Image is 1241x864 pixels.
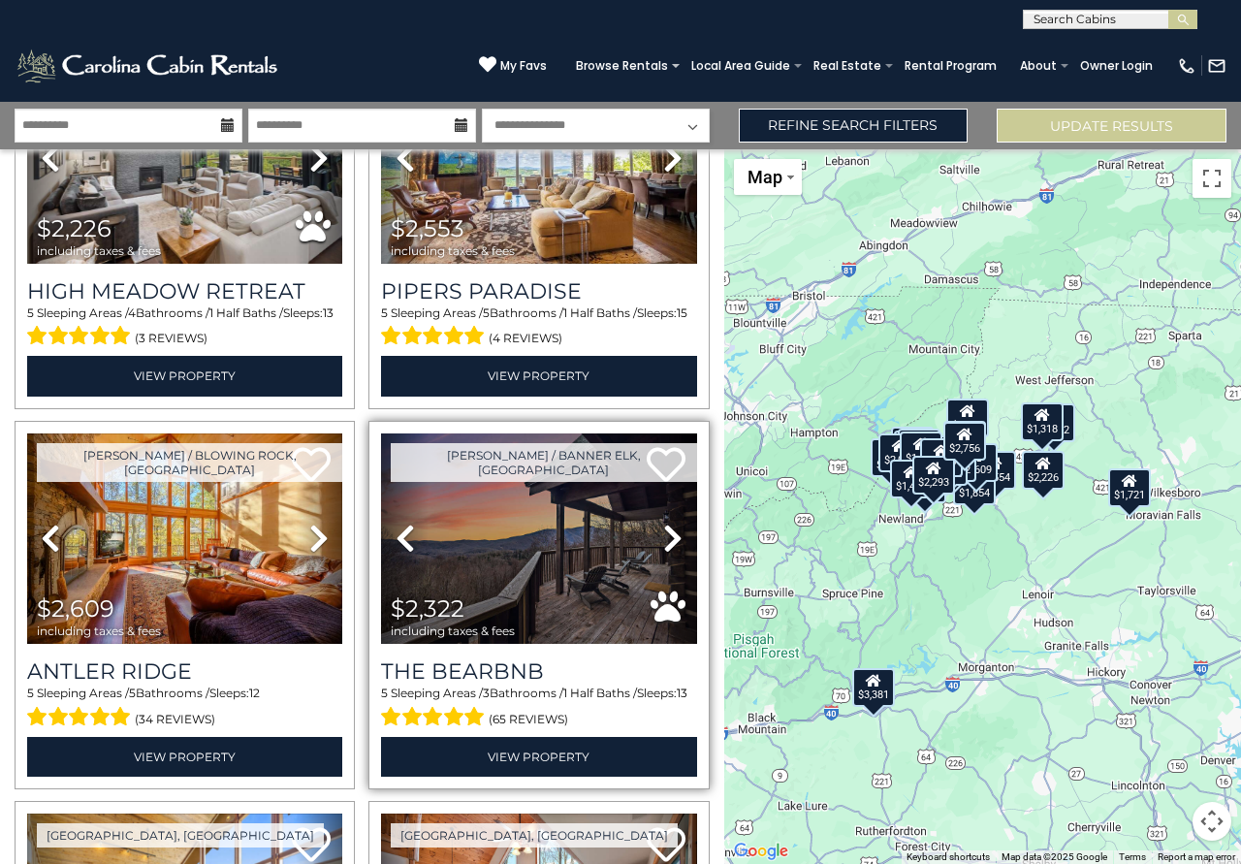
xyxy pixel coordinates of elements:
a: Pipers Paradise [381,278,696,304]
div: $2,553 [891,426,934,464]
a: Open this area in Google Maps (opens a new window) [729,839,793,864]
span: 15 [677,305,687,320]
div: Sleeping Areas / Bathrooms / Sleeps: [27,304,342,351]
span: 5 [381,305,388,320]
a: The Bearbnb [381,658,696,685]
span: 1 Half Baths / [209,305,283,320]
a: View Property [27,737,342,777]
a: View Property [381,356,696,396]
span: including taxes & fees [37,244,161,257]
a: My Favs [479,55,547,76]
a: Rental Program [895,52,1006,80]
img: thumbnail_164745638.jpeg [27,52,342,264]
img: thumbnail_163977593.jpeg [381,433,696,645]
a: [PERSON_NAME] / Blowing Rock, [GEOGRAPHIC_DATA] [37,443,342,482]
span: (65 reviews) [489,707,568,732]
a: Browse Rentals [566,52,678,80]
span: 5 [129,686,136,700]
span: including taxes & fees [391,624,515,637]
div: Sleeping Areas / Bathrooms / Sleeps: [381,685,696,731]
img: phone-regular-white.png [1177,56,1196,76]
span: Map data ©2025 Google [1002,851,1107,862]
span: $2,553 [391,214,464,242]
img: thumbnail_163267178.jpeg [27,433,342,645]
button: Change map style [734,159,802,195]
div: Sleeping Areas / Bathrooms / Sleeps: [27,685,342,731]
span: (34 reviews) [135,707,215,732]
div: $2,293 [913,455,956,494]
div: $1,668 [898,429,940,467]
span: 4 [128,305,136,320]
a: High Meadow Retreat [27,278,342,304]
span: (3 reviews) [135,326,207,351]
span: $2,609 [37,594,114,623]
img: Google [729,839,793,864]
span: 1 Half Baths / [563,305,637,320]
a: Real Estate [804,52,891,80]
div: $1,902 [1033,403,1075,442]
span: $2,226 [37,214,111,242]
a: View Property [27,356,342,396]
div: $2,756 [943,421,986,460]
div: $1,544 [871,438,913,477]
a: Antler Ridge [27,658,342,685]
span: My Favs [500,57,547,75]
img: mail-regular-white.png [1207,56,1226,76]
div: Sleeping Areas / Bathrooms / Sleeps: [381,304,696,351]
span: 12 [249,686,260,700]
div: $3,381 [852,667,895,706]
a: About [1010,52,1066,80]
div: $2,027 [920,437,963,476]
div: $3,060 [943,420,986,459]
a: [PERSON_NAME] / Banner Elk, [GEOGRAPHIC_DATA] [391,443,696,482]
img: thumbnail_166630216.jpeg [381,52,696,264]
a: [GEOGRAPHIC_DATA], [GEOGRAPHIC_DATA] [391,823,678,848]
span: 1 Half Baths / [563,686,637,700]
span: $2,322 [391,594,464,623]
a: Local Area Guide [682,52,800,80]
a: Refine Search Filters [739,109,969,143]
a: Terms [1119,851,1146,862]
div: $2,226 [1023,451,1066,490]
span: 13 [323,305,334,320]
div: $1,854 [953,465,996,504]
span: 3 [483,686,490,700]
a: Report a map error [1158,851,1235,862]
a: Owner Login [1070,52,1162,80]
span: Map [748,167,782,187]
div: $2,163 [946,399,989,437]
button: Map camera controls [1193,802,1231,841]
div: $1,498 [890,459,933,497]
a: View Property [381,737,696,777]
div: $1,721 [1108,467,1151,506]
span: including taxes & fees [37,624,161,637]
span: 5 [27,305,34,320]
span: 5 [27,686,34,700]
div: $1,318 [1021,401,1064,440]
span: 5 [381,686,388,700]
div: $2,000 [879,433,922,472]
div: $1,487 [900,431,942,469]
a: [GEOGRAPHIC_DATA], [GEOGRAPHIC_DATA] [37,823,324,848]
div: $2,176 [905,464,947,502]
span: including taxes & fees [391,244,515,257]
span: 5 [483,305,490,320]
span: (4 reviews) [489,326,562,351]
button: Toggle fullscreen view [1193,159,1231,198]
button: Keyboard shortcuts [907,850,990,864]
img: White-1-2.png [15,47,283,85]
span: 13 [677,686,687,700]
button: Update Results [997,109,1226,143]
